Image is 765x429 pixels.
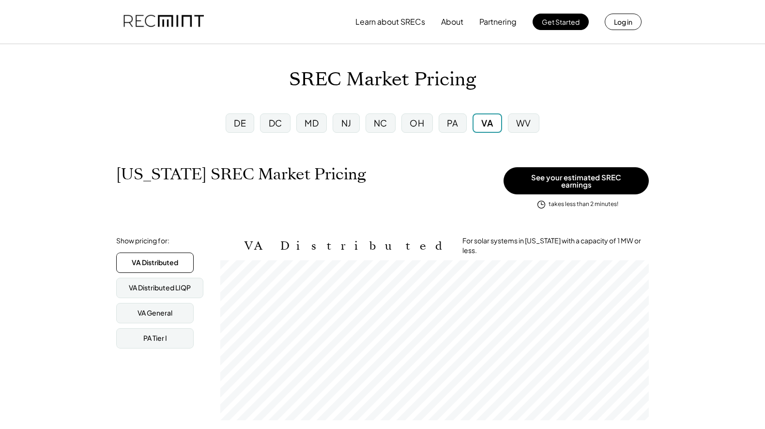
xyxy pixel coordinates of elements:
div: takes less than 2 minutes! [549,200,618,208]
div: NJ [341,117,352,129]
div: VA Distributed [132,258,178,268]
div: Show pricing for: [116,236,169,246]
img: recmint-logotype%403x.png [123,5,204,38]
div: PA Tier I [143,334,167,343]
div: DC [269,117,282,129]
h1: [US_STATE] SREC Market Pricing [116,165,366,184]
div: DE [234,117,246,129]
button: Log in [605,14,642,30]
div: VA Distributed LIQP [129,283,191,293]
button: About [441,12,463,32]
div: OH [410,117,424,129]
button: Partnering [479,12,517,32]
div: For solar systems in [US_STATE] with a capacity of 1 MW or less. [462,236,649,255]
button: See your estimated SREC earnings [504,167,649,194]
div: NC [374,117,387,129]
h2: VA Distributed [245,239,448,253]
div: VA [481,117,493,129]
div: VA General [138,308,172,318]
button: Learn about SRECs [355,12,425,32]
div: MD [305,117,319,129]
h1: SREC Market Pricing [289,68,476,91]
div: WV [516,117,531,129]
button: Get Started [533,14,589,30]
div: PA [447,117,459,129]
